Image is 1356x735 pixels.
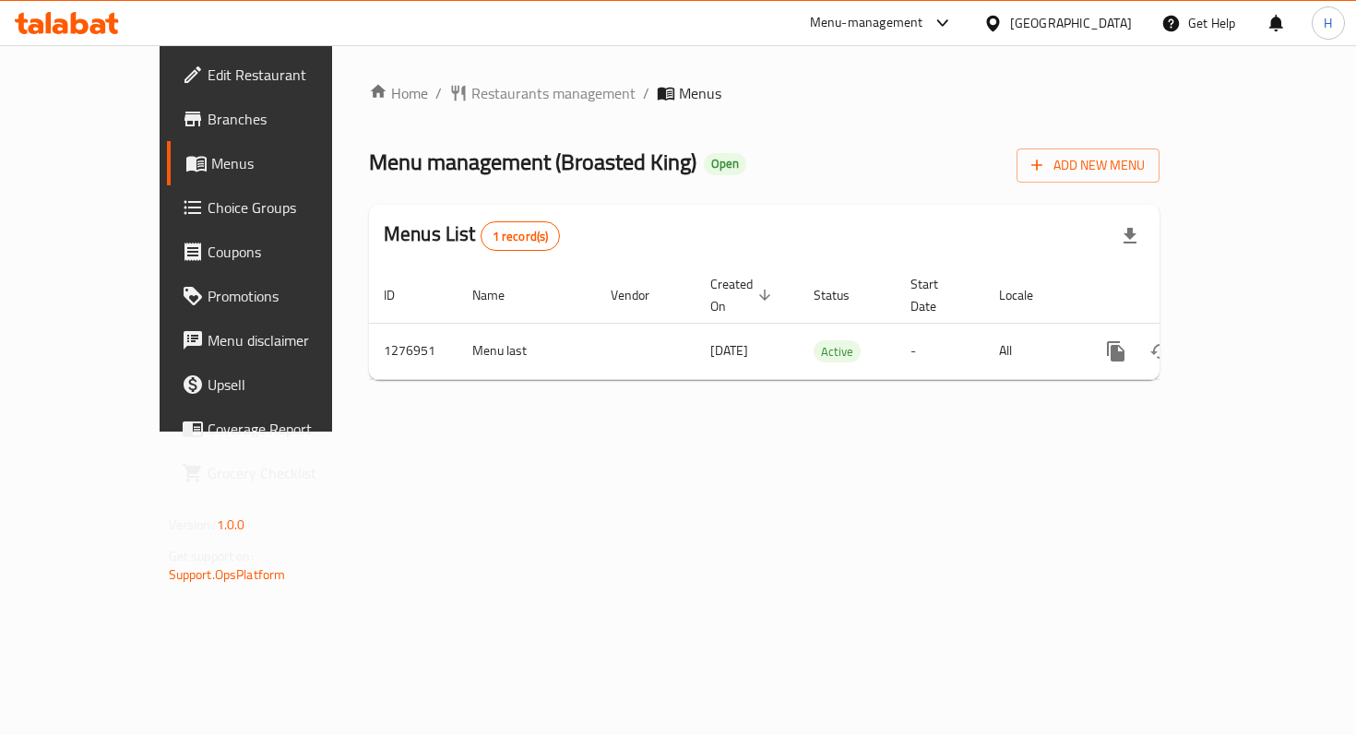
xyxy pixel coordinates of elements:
[167,407,386,451] a: Coverage Report
[704,153,746,175] div: Open
[167,53,386,97] a: Edit Restaurant
[208,108,371,130] span: Branches
[369,141,696,183] span: Menu management ( Broasted King )
[167,185,386,230] a: Choice Groups
[810,12,923,34] div: Menu-management
[472,284,529,306] span: Name
[710,338,748,362] span: [DATE]
[1094,329,1138,373] button: more
[458,323,596,379] td: Menu last
[1079,267,1286,324] th: Actions
[208,196,371,219] span: Choice Groups
[208,64,371,86] span: Edit Restaurant
[208,285,371,307] span: Promotions
[384,220,560,251] h2: Menus List
[1108,214,1152,258] div: Export file
[643,82,649,104] li: /
[167,451,386,495] a: Grocery Checklist
[1017,148,1160,183] button: Add New Menu
[679,82,721,104] span: Menus
[984,323,1079,379] td: All
[435,82,442,104] li: /
[369,267,1286,380] table: enhanced table
[167,318,386,362] a: Menu disclaimer
[208,241,371,263] span: Coupons
[1031,154,1145,177] span: Add New Menu
[482,228,560,245] span: 1 record(s)
[814,340,861,362] div: Active
[1010,13,1132,33] div: [GEOGRAPHIC_DATA]
[169,544,254,568] span: Get support on:
[710,273,777,317] span: Created On
[1138,329,1183,373] button: Change Status
[167,274,386,318] a: Promotions
[369,82,428,104] a: Home
[369,82,1160,104] nav: breadcrumb
[449,82,636,104] a: Restaurants management
[208,329,371,351] span: Menu disclaimer
[481,221,561,251] div: Total records count
[208,462,371,484] span: Grocery Checklist
[167,97,386,141] a: Branches
[910,273,962,317] span: Start Date
[167,230,386,274] a: Coupons
[1324,13,1332,33] span: H
[217,513,245,537] span: 1.0.0
[471,82,636,104] span: Restaurants management
[208,418,371,440] span: Coverage Report
[704,156,746,172] span: Open
[169,563,286,587] a: Support.OpsPlatform
[211,152,371,174] span: Menus
[384,284,419,306] span: ID
[169,513,214,537] span: Version:
[369,323,458,379] td: 1276951
[896,323,984,379] td: -
[814,341,861,362] span: Active
[208,373,371,396] span: Upsell
[167,141,386,185] a: Menus
[167,362,386,407] a: Upsell
[611,284,673,306] span: Vendor
[814,284,874,306] span: Status
[999,284,1057,306] span: Locale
